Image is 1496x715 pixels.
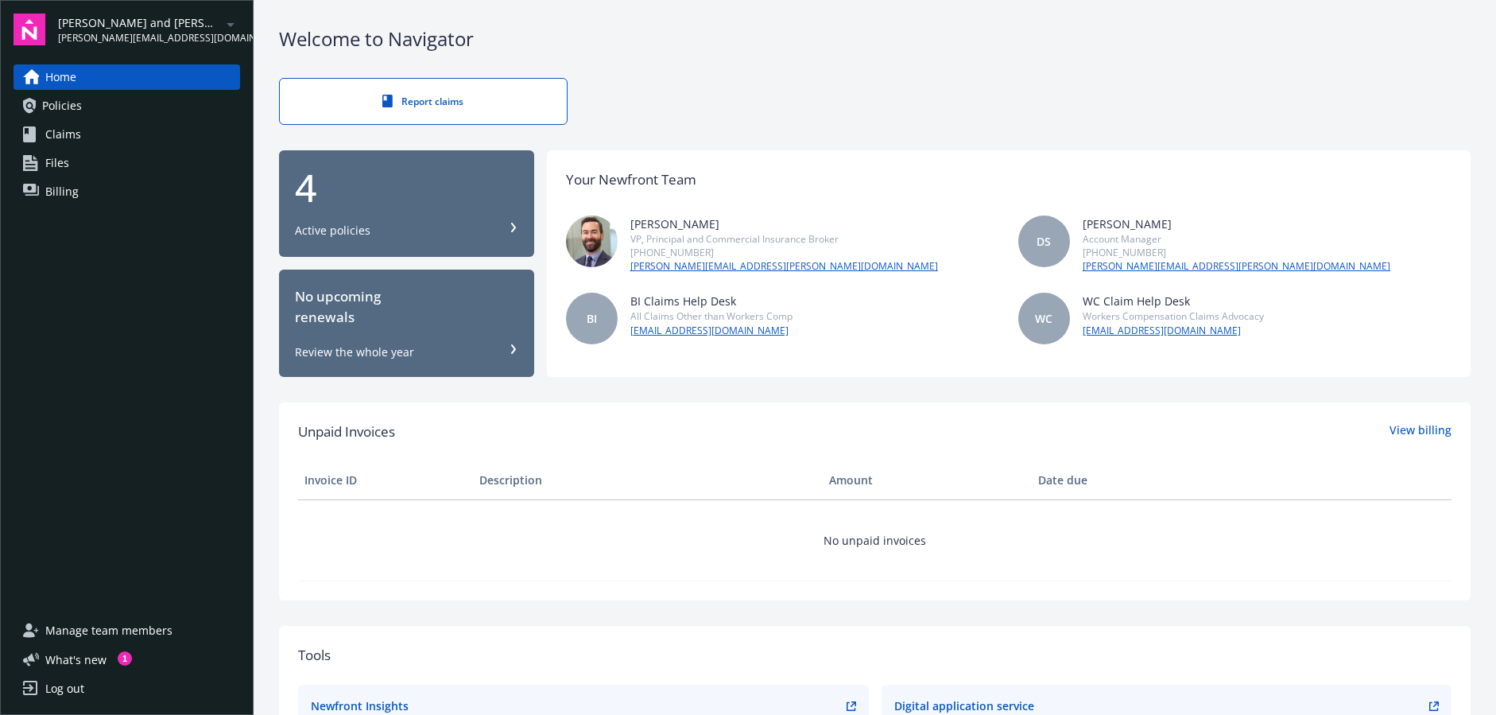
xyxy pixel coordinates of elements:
[311,698,409,714] div: Newfront Insights
[1083,309,1264,323] div: Workers Compensation Claims Advocacy
[14,64,240,90] a: Home
[45,150,69,176] span: Files
[14,618,240,643] a: Manage team members
[279,270,534,377] button: No upcomingrenewalsReview the whole year
[1083,216,1390,232] div: [PERSON_NAME]
[630,259,938,274] a: [PERSON_NAME][EMAIL_ADDRESS][PERSON_NAME][DOMAIN_NAME]
[587,310,597,327] span: BI
[221,14,240,33] a: arrowDropDown
[279,78,568,125] a: Report claims
[312,95,535,108] div: Report claims
[473,461,823,499] th: Description
[823,461,1033,499] th: Amount
[630,324,793,338] a: [EMAIL_ADDRESS][DOMAIN_NAME]
[1083,324,1264,338] a: [EMAIL_ADDRESS][DOMAIN_NAME]
[1083,246,1390,259] div: [PHONE_NUMBER]
[298,461,473,499] th: Invoice ID
[14,179,240,204] a: Billing
[14,93,240,119] a: Policies
[58,31,221,45] span: [PERSON_NAME][EMAIL_ADDRESS][DOMAIN_NAME]
[295,344,414,360] div: Review the whole year
[630,232,938,246] div: VP, Principal and Commercial Insurance Broker
[295,223,370,239] div: Active policies
[1035,310,1052,327] span: WC
[1032,461,1207,499] th: Date due
[118,651,132,666] div: 1
[14,150,240,176] a: Files
[298,422,395,442] span: Unpaid Invoices
[14,14,45,45] img: navigator-logo.svg
[630,246,938,259] div: [PHONE_NUMBER]
[45,64,76,90] span: Home
[45,676,84,701] div: Log out
[45,122,81,147] span: Claims
[14,122,240,147] a: Claims
[58,14,240,45] button: [PERSON_NAME] and [PERSON_NAME][PERSON_NAME][EMAIL_ADDRESS][DOMAIN_NAME]arrowDropDown
[630,216,938,232] div: [PERSON_NAME]
[295,169,518,207] div: 4
[630,309,793,323] div: All Claims Other than Workers Comp
[14,651,132,668] button: What's new1
[566,169,696,190] div: Your Newfront Team
[630,293,793,309] div: BI Claims Help Desk
[1083,259,1390,274] a: [PERSON_NAME][EMAIL_ADDRESS][PERSON_NAME][DOMAIN_NAME]
[45,651,107,668] span: What ' s new
[45,618,172,643] span: Manage team members
[45,179,79,204] span: Billing
[42,93,82,119] span: Policies
[1389,422,1451,442] a: View billing
[298,499,1451,581] td: No unpaid invoices
[295,286,518,328] div: No upcoming renewals
[1083,293,1264,309] div: WC Claim Help Desk
[894,698,1034,714] div: Digital application service
[298,645,1451,666] div: Tools
[1083,232,1390,246] div: Account Manager
[279,25,1471,52] div: Welcome to Navigator
[279,150,534,258] button: 4Active policies
[566,216,618,267] img: photo
[58,14,221,31] span: [PERSON_NAME] and [PERSON_NAME]
[1037,233,1051,250] span: DS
